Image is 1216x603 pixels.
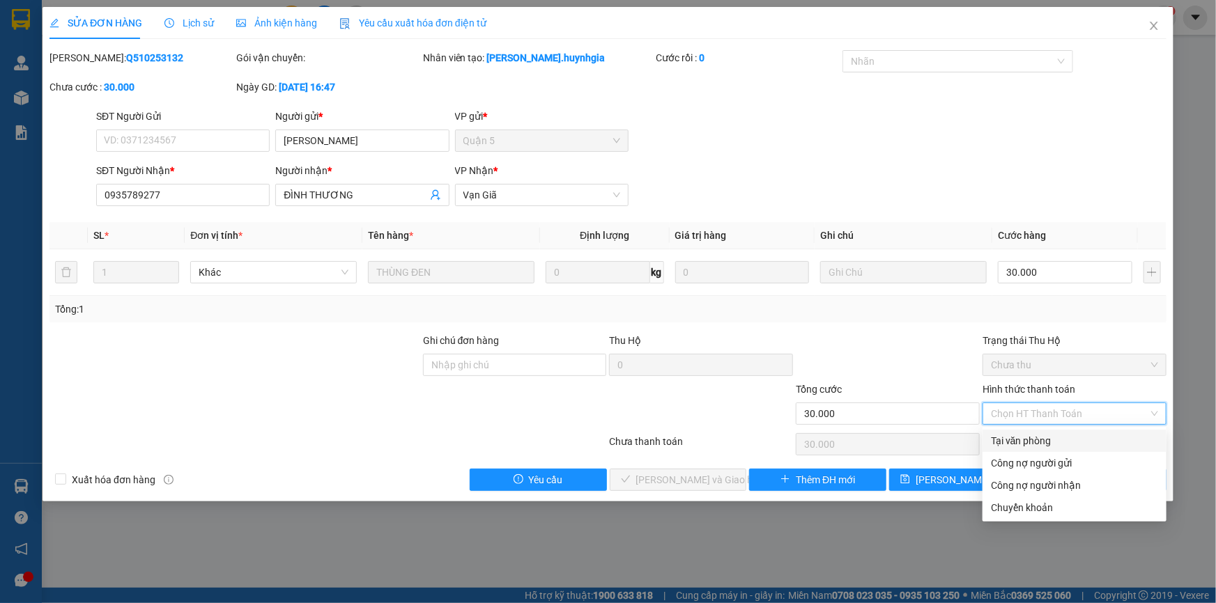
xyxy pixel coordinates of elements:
[900,474,910,485] span: save
[580,230,629,241] span: Định lượng
[275,109,449,124] div: Người gửi
[339,17,486,29] span: Yêu cầu xuất hóa đơn điện tử
[96,109,270,124] div: SĐT Người Gửi
[675,230,727,241] span: Giá trị hàng
[463,185,620,205] span: Vạn Giã
[991,403,1158,424] span: Chọn HT Thanh Toán
[430,189,441,201] span: user-add
[455,165,494,176] span: VP Nhận
[164,17,214,29] span: Lịch sử
[199,262,348,283] span: Khác
[164,475,174,485] span: info-circle
[815,222,992,249] th: Ghi chú
[275,163,449,178] div: Người nhận
[368,230,413,241] span: Tên hàng
[236,79,420,95] div: Ngày GD:
[1144,261,1161,283] button: plus
[49,17,142,29] span: SỬA ĐƠN HÀNG
[423,50,654,65] div: Nhân viên tạo:
[889,469,1026,491] button: save[PERSON_NAME] thay đổi
[991,500,1158,515] div: Chuyển khoản
[983,474,1167,496] div: Cước gửi hàng sẽ được ghi vào công nợ của người nhận
[991,354,1158,375] span: Chưa thu
[164,18,174,28] span: clock-circle
[236,18,246,28] span: picture
[610,469,747,491] button: check[PERSON_NAME] và Giao hàng
[983,333,1167,348] div: Trạng thái Thu Hộ
[820,261,987,283] input: Ghi Chú
[96,163,270,178] div: SĐT Người Nhận
[650,261,664,283] span: kg
[49,18,59,28] span: edit
[796,472,855,487] span: Thêm ĐH mới
[529,472,563,487] span: Yêu cầu
[93,230,105,241] span: SL
[991,478,1158,493] div: Công nợ người nhận
[423,354,607,376] input: Ghi chú đơn hàng
[675,261,810,283] input: 0
[236,50,420,65] div: Gói vận chuyển:
[463,130,620,151] span: Quận 5
[991,455,1158,471] div: Công nợ người gửi
[998,230,1046,241] span: Cước hàng
[749,469,886,491] button: plusThêm ĐH mới
[983,384,1075,395] label: Hình thức thanh toán
[55,261,77,283] button: delete
[190,230,243,241] span: Đơn vị tính
[470,469,607,491] button: exclamation-circleYêu cầu
[126,52,183,63] b: Q510253132
[608,434,795,458] div: Chưa thanh toán
[1148,20,1160,31] span: close
[423,335,500,346] label: Ghi chú đơn hàng
[455,109,629,124] div: VP gửi
[916,472,1027,487] span: [PERSON_NAME] thay đổi
[699,52,705,63] b: 0
[49,50,233,65] div: [PERSON_NAME]:
[279,81,335,93] b: [DATE] 16:47
[983,452,1167,474] div: Cước gửi hàng sẽ được ghi vào công nợ của người gửi
[339,18,351,29] img: icon
[487,52,606,63] b: [PERSON_NAME].huynhgia
[66,472,161,487] span: Xuất hóa đơn hàng
[236,17,317,29] span: Ảnh kiện hàng
[55,301,470,317] div: Tổng: 1
[796,384,842,395] span: Tổng cước
[991,433,1158,448] div: Tại văn phòng
[609,335,641,346] span: Thu Hộ
[49,79,233,95] div: Chưa cước :
[1134,7,1173,46] button: Close
[780,474,790,485] span: plus
[656,50,840,65] div: Cước rồi :
[514,474,523,485] span: exclamation-circle
[368,261,534,283] input: VD: Bàn, Ghế
[104,81,134,93] b: 30.000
